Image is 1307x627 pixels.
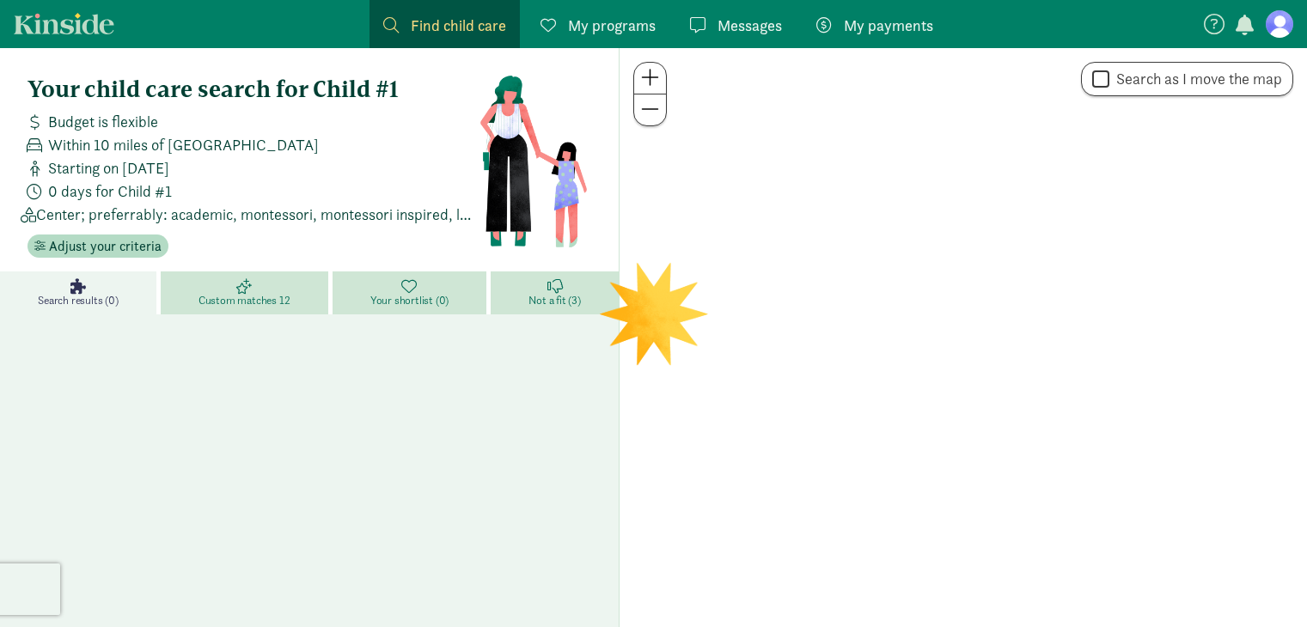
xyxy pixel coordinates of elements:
span: Starting on [DATE] [48,156,169,180]
h4: Your child care search for Child #1 [27,76,479,103]
span: Custom matches 12 [198,294,290,307]
a: Not a fit (3) [491,271,619,314]
span: Adjust your criteria [49,236,162,257]
span: Find child care [411,14,506,37]
a: Custom matches 12 [161,271,333,314]
a: Kinside [14,13,114,34]
span: Budget is flexible [48,110,158,133]
span: 0 days for Child #1 [48,180,172,203]
span: Your shortlist (0) [370,294,449,307]
span: My payments [844,14,933,37]
span: Within 10 miles of [GEOGRAPHIC_DATA] [48,133,319,156]
span: Search results (0) [38,294,118,307]
span: Messages [718,14,782,37]
span: My programs [568,14,656,37]
button: Adjust your criteria [27,234,168,259]
label: Search as I move the map [1109,69,1282,89]
a: Your shortlist (0) [333,271,492,314]
span: Center; preferrably: academic, montessori, montessori inspired, language immersion, nature based,... [36,203,479,226]
span: Not a fit (3) [528,294,580,307]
